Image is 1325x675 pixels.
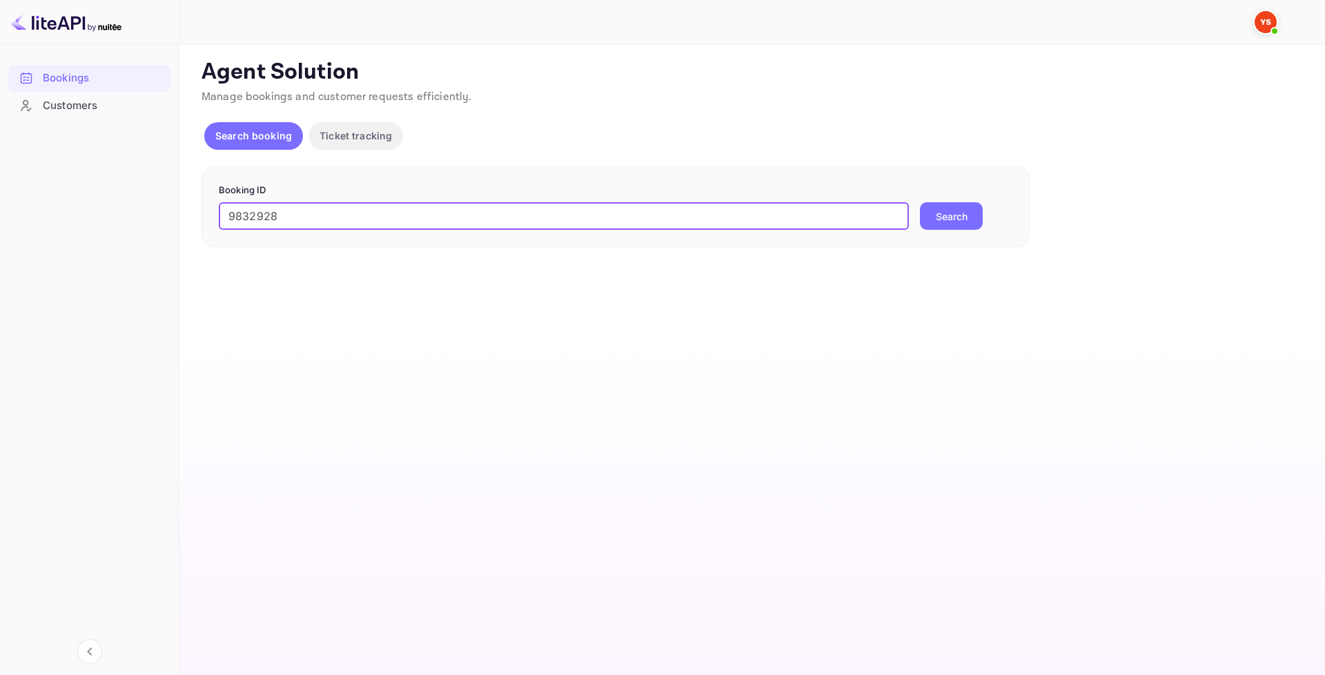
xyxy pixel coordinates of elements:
img: Yandex Support [1255,11,1277,33]
a: Customers [8,92,170,118]
input: Enter Booking ID (e.g., 63782194) [219,202,909,230]
p: Search booking [215,128,292,143]
p: Ticket tracking [320,128,392,143]
img: LiteAPI logo [11,11,121,33]
div: Customers [8,92,170,119]
a: Bookings [8,65,170,90]
div: Bookings [8,65,170,92]
button: Search [920,202,983,230]
p: Agent Solution [202,59,1300,86]
div: Bookings [43,70,164,86]
span: Manage bookings and customer requests efficiently. [202,90,472,104]
div: Customers [43,98,164,114]
button: Collapse navigation [77,639,102,664]
p: Booking ID [219,184,1012,197]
